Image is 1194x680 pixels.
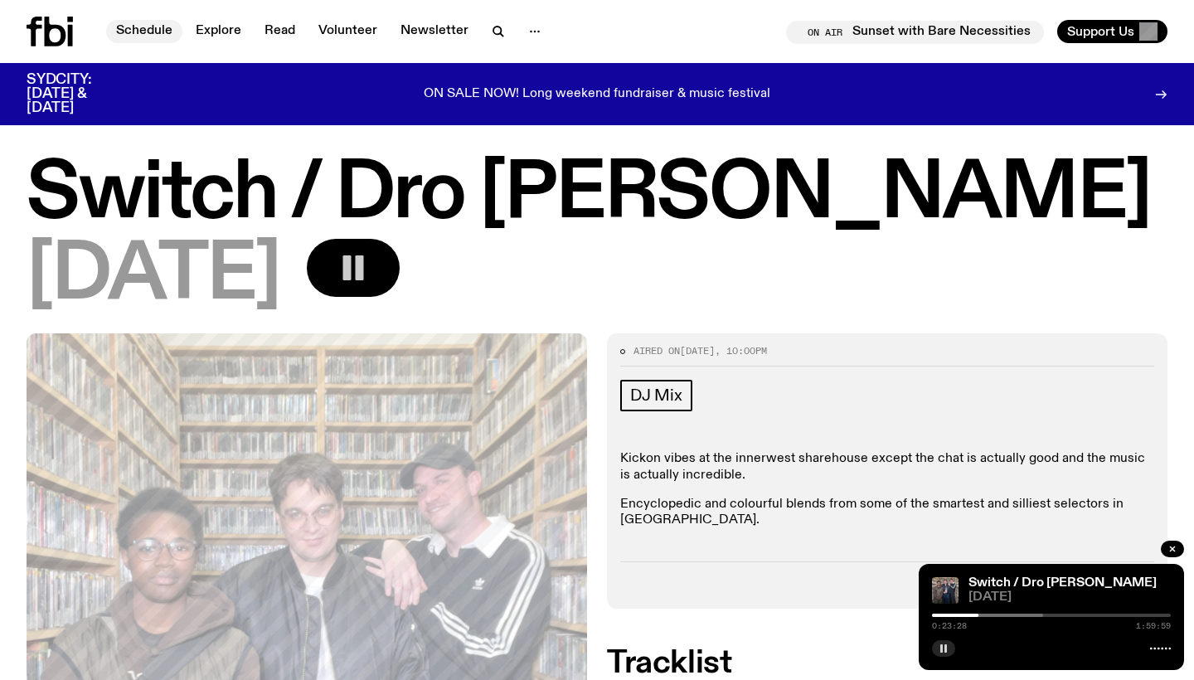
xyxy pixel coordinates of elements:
[27,158,1167,232] h1: Switch / Dro [PERSON_NAME]
[424,87,770,102] p: ON SALE NOW! Long weekend fundraiser & music festival
[968,576,1157,590] a: Switch / Dro [PERSON_NAME]
[255,20,305,43] a: Read
[620,497,1154,545] p: Encyclopedic and colourful blends from some of the smartest and silliest selectors in [GEOGRAPHIC...
[715,344,767,357] span: , 10:00pm
[607,648,1167,678] h2: Tracklist
[620,380,692,411] a: DJ Mix
[1136,622,1171,630] span: 1:59:59
[106,20,182,43] a: Schedule
[968,591,1171,604] span: [DATE]
[630,386,682,405] span: DJ Mix
[620,451,1154,483] p: Kickon vibes at the innerwest sharehouse except the chat is actually good and the music is actual...
[27,73,133,115] h3: SYDCITY: [DATE] & [DATE]
[1067,24,1134,39] span: Support Us
[27,239,280,313] span: [DATE]
[932,622,967,630] span: 0:23:28
[391,20,478,43] a: Newsletter
[1057,20,1167,43] button: Support Us
[186,20,251,43] a: Explore
[680,344,715,357] span: [DATE]
[308,20,387,43] a: Volunteer
[633,344,680,357] span: Aired on
[786,21,1044,44] button: On AirSunset with Bare Necessities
